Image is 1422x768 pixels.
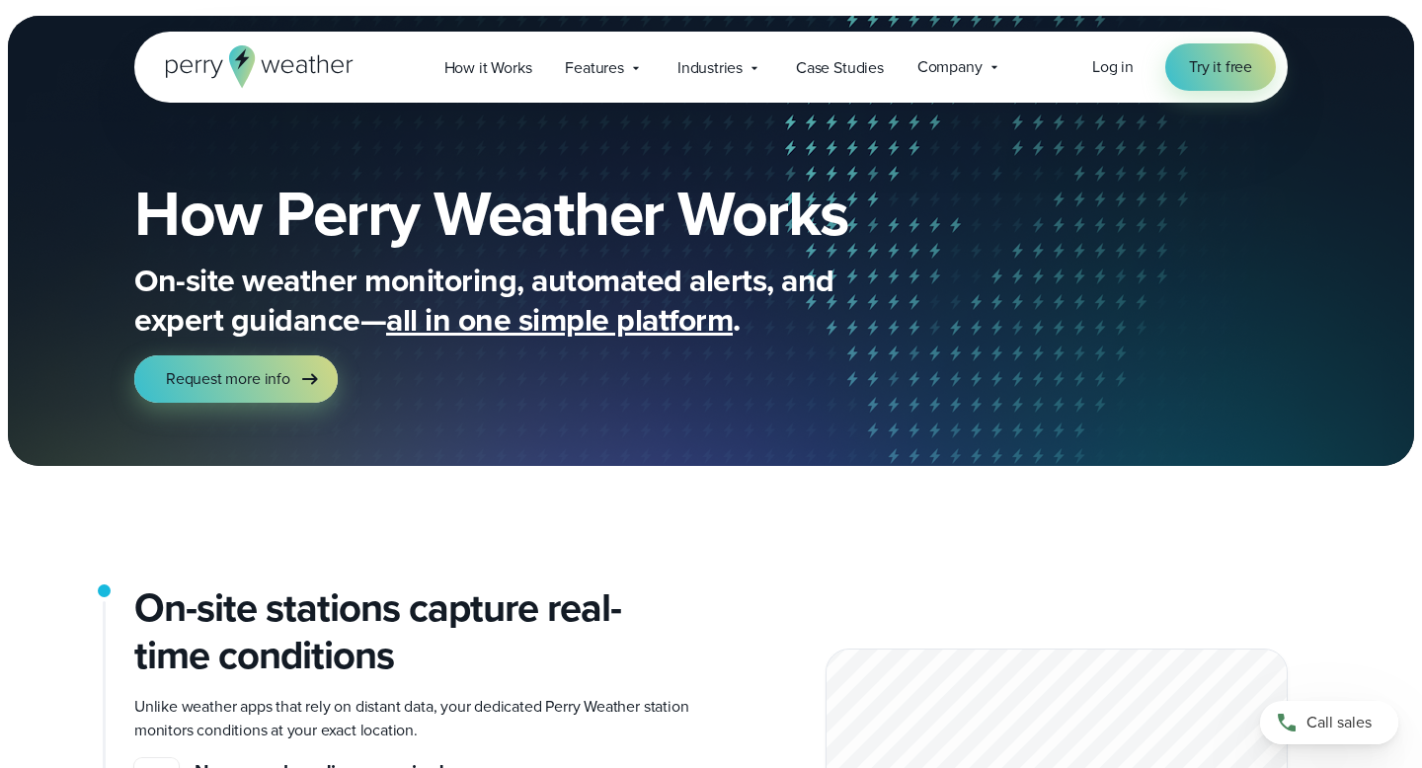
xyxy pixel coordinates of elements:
a: How it Works [428,47,549,88]
h1: How Perry Weather Works [134,182,991,245]
span: Features [565,56,624,80]
p: On-site weather monitoring, automated alerts, and expert guidance— . [134,261,924,340]
a: Case Studies [779,47,901,88]
span: all in one simple platform [386,296,733,344]
a: Log in [1092,55,1134,79]
span: Industries [677,56,743,80]
span: How it Works [444,56,532,80]
a: Try it free [1165,43,1276,91]
span: Case Studies [796,56,884,80]
p: Unlike weather apps that rely on distant data, your dedicated Perry Weather station monitors cond... [134,695,695,742]
span: Request more info [166,367,290,391]
span: Call sales [1306,711,1372,734]
a: Call sales [1260,701,1398,744]
span: Try it free [1189,55,1252,79]
span: Log in [1092,55,1134,78]
h2: On-site stations capture real-time conditions [134,584,695,679]
a: Request more info [134,355,338,403]
span: Company [917,55,983,79]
